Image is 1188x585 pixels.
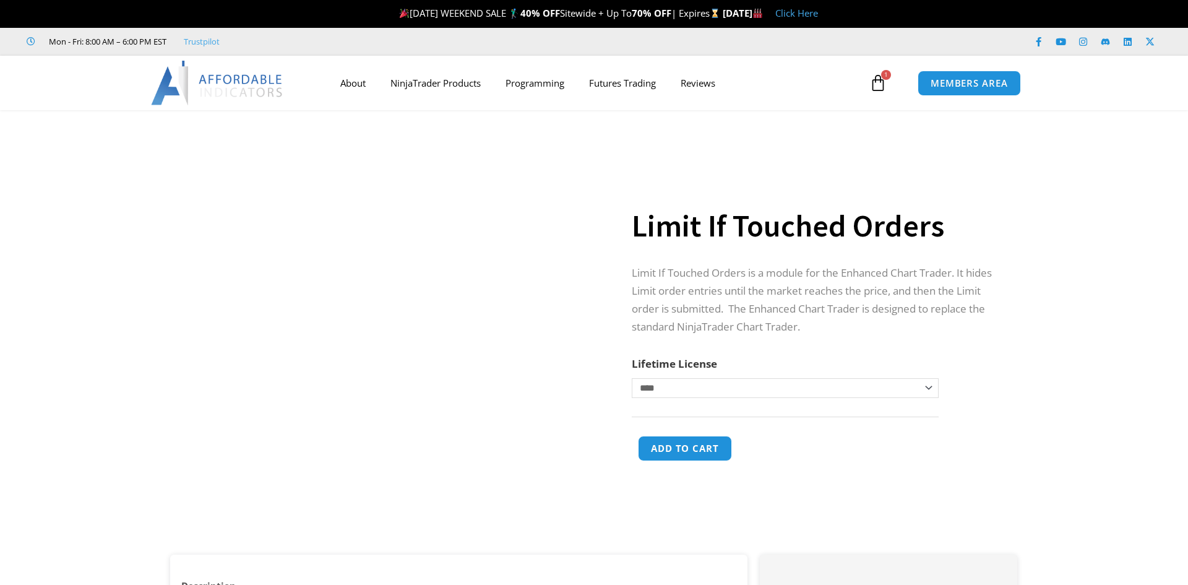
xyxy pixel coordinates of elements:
[753,9,762,18] img: 🏭
[632,204,993,248] h1: Limit If Touched Orders
[520,7,560,19] strong: 40% OFF
[632,264,993,336] p: Limit If Touched Orders is a module for the Enhanced Chart Trader. It hides Limit order entries u...
[328,69,378,97] a: About
[493,69,577,97] a: Programming
[638,436,732,461] button: Add to cart
[184,34,220,49] a: Trustpilot
[775,7,818,19] a: Click Here
[151,61,284,105] img: LogoAI | Affordable Indicators – NinjaTrader
[397,7,723,19] span: [DATE] WEEKEND SALE 🏌️‍♂️ Sitewide + Up To | Expires
[723,7,763,19] strong: [DATE]
[710,9,720,18] img: ⌛
[851,65,905,101] a: 1
[378,69,493,97] a: NinjaTrader Products
[881,70,891,80] span: 1
[400,9,409,18] img: 🎉
[46,34,166,49] span: Mon - Fri: 8:00 AM – 6:00 PM EST
[668,69,728,97] a: Reviews
[918,71,1021,96] a: MEMBERS AREA
[931,79,1008,88] span: MEMBERS AREA
[632,7,671,19] strong: 70% OFF
[328,69,866,97] nav: Menu
[632,357,717,371] label: Lifetime License
[577,69,668,97] a: Futures Trading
